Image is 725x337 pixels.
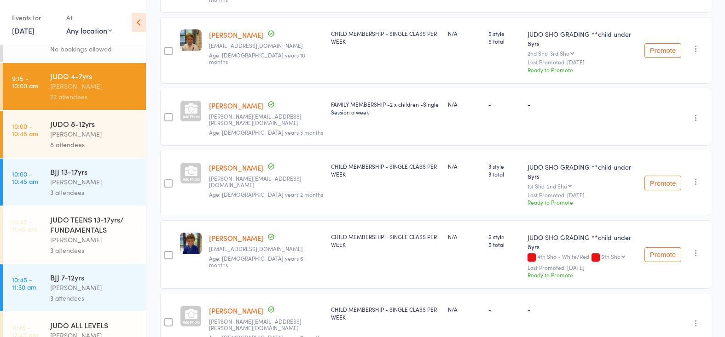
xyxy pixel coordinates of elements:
time: 10:45 - 11:45 am [12,218,37,233]
div: - [488,305,520,313]
div: 3 attendees [50,187,138,198]
a: [PERSON_NAME] [209,101,263,110]
div: N/A [448,305,481,313]
div: N/A [448,233,481,240]
small: Last Promoted: [DATE] [528,192,637,198]
span: Age: [DEMOGRAPHIC_DATA] years 10 months [209,51,305,65]
div: 1st Sho [528,183,637,189]
a: [DATE] [12,25,35,35]
span: 5 style [488,29,520,37]
button: Promote [644,247,681,262]
div: CHILD MEMBERSHIP - SINGLE CLASS PER WEEK [331,162,441,178]
a: [PERSON_NAME] [209,233,263,243]
div: - [528,100,637,108]
button: Promote [644,176,681,190]
div: [PERSON_NAME] [50,282,138,293]
div: JUDO TEENS 13-17yrs/ FUNDAMENTALS [50,214,138,234]
div: JUDO SHO GRADING **child under 8yrs [528,162,637,181]
div: Events for [12,10,57,25]
div: N/A [448,29,481,37]
span: Age: [DEMOGRAPHIC_DATA] years 2 months [209,190,323,198]
div: [PERSON_NAME] [50,177,138,187]
span: Age: [DEMOGRAPHIC_DATA] years 3 months [209,128,323,136]
div: No bookings allowed [50,44,138,54]
span: 5 style [488,233,520,240]
div: Ready to Promote [528,271,637,279]
time: 9:15 - 10:00 am [12,74,38,89]
div: [PERSON_NAME] [50,129,138,139]
span: Age: [DEMOGRAPHIC_DATA] years 6 months [209,254,303,268]
time: 10:45 - 11:30 am [12,276,36,291]
div: JUDO 4-7yrs [50,71,138,81]
div: Any location [66,25,112,35]
div: 4th Sho - White/Red [528,253,637,261]
img: image1749888175.png [180,29,202,51]
div: At [66,10,112,25]
div: N/A [448,100,481,108]
small: Weihe.qin@googlemail.com [209,175,324,188]
div: 3rd Sho [550,50,569,56]
span: 5 total [488,37,520,45]
small: catherine.jones.home@gmail.com [209,318,324,331]
div: 3 attendees [50,245,138,256]
div: JUDO SHO GRADING **child under 8yrs [528,233,637,251]
span: 3 style [488,162,520,170]
div: - [528,305,637,313]
img: image1749888967.png [180,233,202,254]
div: [PERSON_NAME] [50,234,138,245]
div: JUDO ALL LEVELS [50,320,138,330]
a: 10:45 -11:45 amJUDO TEENS 13-17yrs/ FUNDAMENTALS[PERSON_NAME]3 attendees [3,206,146,263]
div: [PERSON_NAME] [50,81,138,91]
small: nneutral@gmail.com [209,42,324,49]
a: 10:45 -11:30 amBJJ 7-12yrs[PERSON_NAME]3 attendees [3,264,146,311]
small: Last Promoted: [DATE] [528,264,637,271]
time: 10:00 - 10:45 am [12,170,38,185]
div: 2nd Sho [547,183,567,189]
a: [PERSON_NAME] [209,306,263,315]
a: 10:00 -10:45 amJUDO 8-12yrs[PERSON_NAME]8 attendees [3,111,146,158]
a: [PERSON_NAME] [209,30,263,40]
button: Promote [644,43,681,58]
small: Last Promoted: [DATE] [528,59,637,65]
a: 10:00 -10:45 amBJJ 13-17yrs[PERSON_NAME]3 attendees [3,159,146,206]
div: 2nd Sho [528,50,637,56]
div: N/A [448,162,481,170]
a: 9:15 -10:00 amJUDO 4-7yrs[PERSON_NAME]22 attendees [3,63,146,110]
div: 22 attendees [50,91,138,102]
span: 3 total [488,170,520,178]
div: JUDO SHO GRADING **child under 8yrs [528,29,637,48]
time: 10:00 - 10:45 am [12,122,38,137]
div: JUDO 8-12yrs [50,119,138,129]
div: FAMILY MEMBERSHIP -2 x children -Single Session a week [331,100,441,116]
div: BJJ 7-12yrs [50,272,138,282]
div: 8 attendees [50,139,138,150]
div: CHILD MEMBERSHIP - SINGLE CLASS PER WEEK [331,305,441,321]
div: 5th Sho [601,253,621,259]
div: CHILD MEMBERSHIP - SINGLE CLASS PER WEEK [331,29,441,45]
div: 3 attendees [50,293,138,303]
a: [PERSON_NAME] [209,163,263,172]
span: 5 total [488,240,520,248]
div: CHILD MEMBERSHIP - SINGLE CLASS PER WEEK [331,233,441,248]
div: Ready to Promote [528,198,637,206]
div: - [488,100,520,108]
div: Ready to Promote [528,66,637,74]
div: BJJ 13-17yrs [50,166,138,177]
small: Mar183@gmail.com [209,246,324,252]
small: pete.s.petrov@gmail.com [209,113,324,126]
